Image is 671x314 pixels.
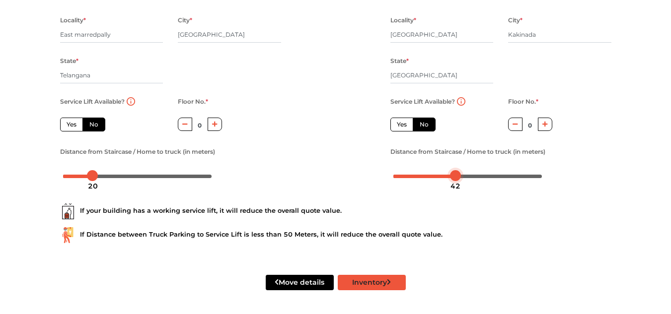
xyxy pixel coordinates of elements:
img: ... [60,203,76,219]
label: No [82,118,105,131]
div: If Distance between Truck Parking to Service Lift is less than 50 Meters, it will reduce the over... [60,227,611,243]
label: Service Lift Available? [60,95,125,108]
label: Distance from Staircase / Home to truck (in meters) [390,145,545,158]
label: Yes [60,118,83,131]
label: Locality [60,14,86,27]
label: State [60,55,78,67]
div: If your building has a working service lift, it will reduce the overall quote value. [60,203,611,219]
button: Inventory [338,275,406,290]
label: No [413,118,436,131]
label: Floor No. [178,95,208,108]
img: ... [60,227,76,243]
label: Yes [390,118,413,131]
label: City [178,14,192,27]
label: Floor No. [508,95,538,108]
button: Move details [266,275,334,290]
div: 42 [447,178,464,194]
label: Service Lift Available? [390,95,455,108]
div: 20 [84,178,102,194]
label: City [508,14,522,27]
label: State [390,55,409,67]
label: Locality [390,14,416,27]
label: Distance from Staircase / Home to truck (in meters) [60,145,215,158]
